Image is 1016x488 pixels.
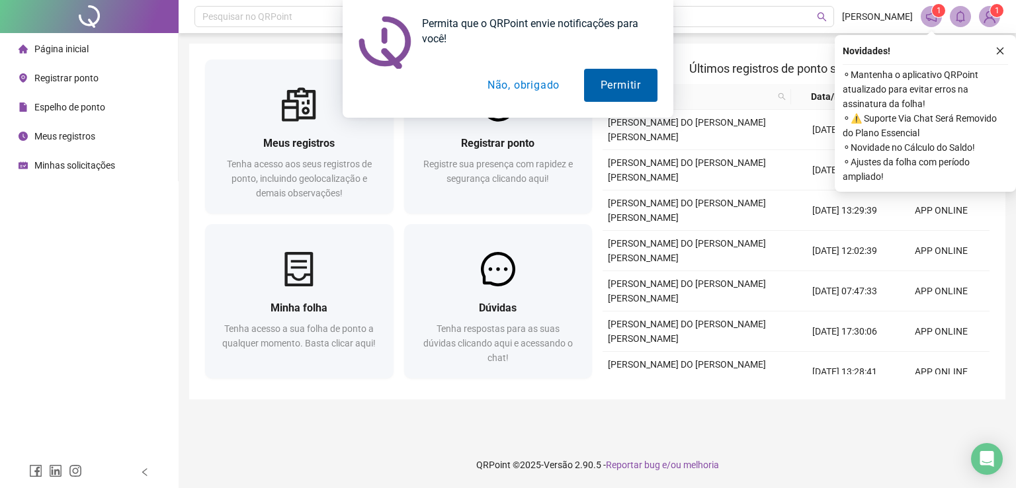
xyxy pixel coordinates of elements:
[19,161,28,170] span: schedule
[608,198,766,223] span: [PERSON_NAME] DO [PERSON_NAME] [PERSON_NAME]
[205,224,394,378] a: Minha folhaTenha acesso a sua folha de ponto a qualquer momento. Basta clicar aqui!
[893,190,990,231] td: APP ONLINE
[205,60,394,214] a: Meus registrosTenha acesso aos seus registros de ponto, incluindo geolocalização e demais observa...
[608,238,766,263] span: [PERSON_NAME] DO [PERSON_NAME] [PERSON_NAME]
[584,69,657,102] button: Permitir
[608,157,766,183] span: [PERSON_NAME] DO [PERSON_NAME] [PERSON_NAME]
[404,60,593,214] a: Registrar pontoRegistre sua presença com rapidez e segurança clicando aqui!
[359,16,411,69] img: notification icon
[29,464,42,477] span: facebook
[608,319,766,344] span: [PERSON_NAME] DO [PERSON_NAME] [PERSON_NAME]
[479,302,517,314] span: Dúvidas
[608,278,766,304] span: [PERSON_NAME] DO [PERSON_NAME] [PERSON_NAME]
[222,323,376,348] span: Tenha acesso a sua folha de ponto a qualquer momento. Basta clicar aqui!
[893,352,990,392] td: APP ONLINE
[411,16,657,46] div: Permita que o QRPoint envie notificações para você!
[796,190,893,231] td: [DATE] 13:29:39
[893,231,990,271] td: APP ONLINE
[606,460,719,470] span: Reportar bug e/ou melhoria
[796,110,893,150] td: [DATE] 12:00:12
[796,352,893,392] td: [DATE] 13:28:41
[893,271,990,311] td: APP ONLINE
[19,132,28,141] span: clock-circle
[271,302,327,314] span: Minha folha
[263,137,335,149] span: Meus registros
[404,224,593,378] a: DúvidasTenha respostas para as suas dúvidas clicando aqui e acessando o chat!
[471,69,576,102] button: Não, obrigado
[893,311,990,352] td: APP ONLINE
[34,131,95,142] span: Meus registros
[796,271,893,311] td: [DATE] 07:47:33
[843,140,1008,155] span: ⚬ Novidade no Cálculo do Saldo!
[971,443,1003,475] div: Open Intercom Messenger
[796,311,893,352] td: [DATE] 17:30:06
[423,159,573,184] span: Registre sua presença com rapidez e segurança clicando aqui!
[608,359,766,384] span: [PERSON_NAME] DO [PERSON_NAME] [PERSON_NAME]
[140,468,149,477] span: left
[49,464,62,477] span: linkedin
[69,464,82,477] span: instagram
[179,442,1016,488] footer: QRPoint © 2025 - 2.90.5 -
[227,159,372,198] span: Tenha acesso aos seus registros de ponto, incluindo geolocalização e demais observações!
[843,155,1008,184] span: ⚬ Ajustes da folha com período ampliado!
[461,137,534,149] span: Registrar ponto
[34,160,115,171] span: Minhas solicitações
[843,111,1008,140] span: ⚬ ⚠️ Suporte Via Chat Será Removido do Plano Essencial
[544,460,573,470] span: Versão
[423,323,573,363] span: Tenha respostas para as suas dúvidas clicando aqui e acessando o chat!
[796,150,893,190] td: [DATE] 17:25:52
[796,231,893,271] td: [DATE] 12:02:39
